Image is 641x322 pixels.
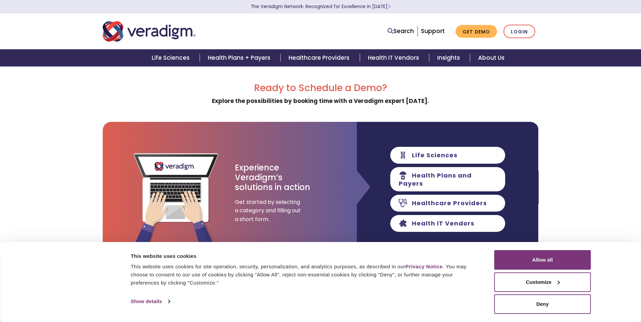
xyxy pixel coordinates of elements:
[131,252,479,260] div: This website uses cookies
[360,49,429,66] a: Health IT Vendors
[235,163,311,192] h3: Experience Veradigm’s solutions in action
[212,97,429,105] strong: Explore the possibilities by booking time with a Veradigm expert [DATE].
[235,198,302,224] span: Get started by selecting a category and filling out a short form.
[494,294,591,314] button: Deny
[280,49,360,66] a: Healthcare Providers
[388,3,391,10] span: Learn More
[455,25,497,38] a: Get Demo
[470,49,513,66] a: About Us
[200,49,280,66] a: Health Plans + Payers
[103,20,196,43] img: Veradigm logo
[429,49,470,66] a: Insights
[494,250,591,270] button: Allow all
[131,263,479,287] div: This website uses cookies for site operation, security, personalization, and analytics purposes, ...
[131,296,170,306] a: Show details
[144,49,200,66] a: Life Sciences
[494,272,591,292] button: Customize
[388,27,414,36] a: Search
[103,82,539,94] h2: Ready to Schedule a Demo?
[405,264,443,269] a: Privacy Notice
[251,3,391,10] a: The Veradigm Network: Recognized for Excellence in [DATE]Learn More
[503,25,535,38] a: Login
[421,27,445,35] a: Support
